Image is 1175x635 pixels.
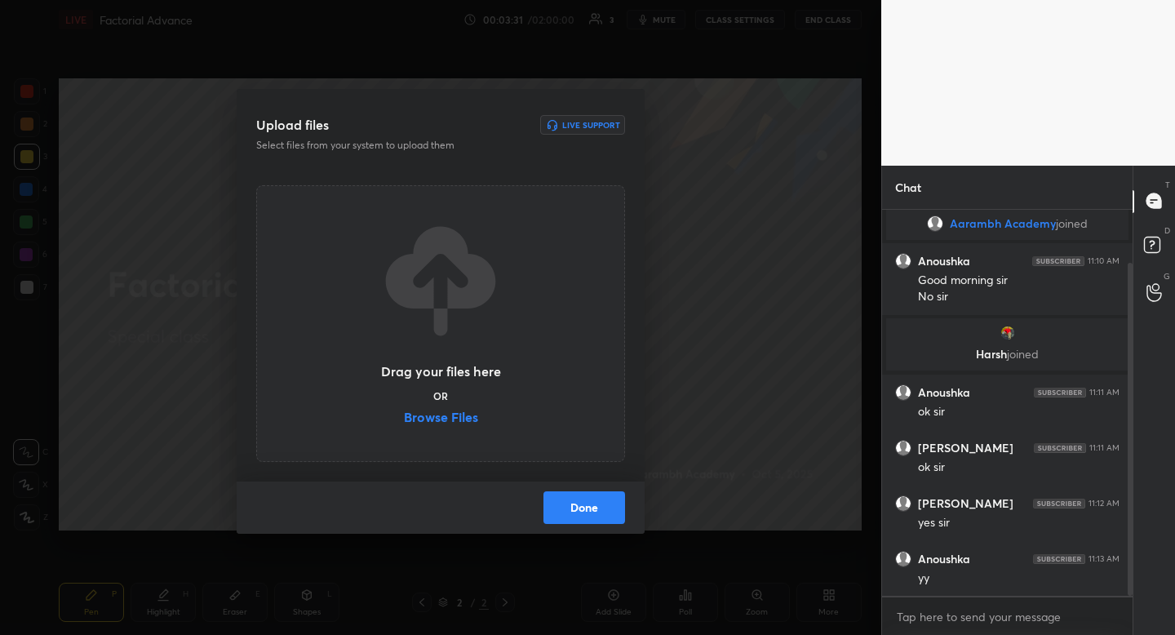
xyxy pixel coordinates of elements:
div: 11:10 AM [1088,256,1120,266]
span: joined [1007,346,1039,362]
button: Done [543,491,625,524]
p: T [1165,179,1170,191]
p: Harsh [896,348,1119,361]
img: thumbnail.jpg [1000,325,1016,341]
img: default.png [927,215,943,232]
div: No sir [918,289,1120,305]
img: 4P8fHbbgJtejmAAAAAElFTkSuQmCC [1032,256,1084,266]
img: 4P8fHbbgJtejmAAAAAElFTkSuQmCC [1033,499,1085,508]
div: 11:11 AM [1089,388,1120,397]
img: 4P8fHbbgJtejmAAAAAElFTkSuQmCC [1034,443,1086,453]
div: yes sir [918,515,1120,531]
div: Good morning sir [918,273,1120,289]
h6: Anoushka [918,385,970,400]
div: 11:13 AM [1089,554,1120,564]
div: yy [918,571,1120,587]
h6: [PERSON_NAME] [918,496,1013,511]
p: G [1164,270,1170,282]
img: 4P8fHbbgJtejmAAAAAElFTkSuQmCC [1034,388,1086,397]
h6: Live Support [562,121,620,129]
h3: Drag your files here [381,365,501,378]
div: 11:12 AM [1089,499,1120,508]
img: default.png [896,254,911,269]
img: default.png [896,385,911,400]
img: default.png [896,496,911,511]
img: default.png [896,441,911,455]
div: ok sir [918,404,1120,420]
img: 4P8fHbbgJtejmAAAAAElFTkSuQmCC [1033,554,1085,564]
span: Aarambh Academy [950,217,1056,230]
p: D [1164,224,1170,237]
h5: OR [433,391,448,401]
img: default.png [896,552,911,566]
p: Chat [882,166,934,209]
div: grid [882,210,1133,597]
span: joined [1056,217,1088,230]
p: Select files from your system to upload them [256,138,521,153]
h6: Anoushka [918,552,970,566]
div: ok sir [918,460,1120,476]
h6: Anoushka [918,254,970,269]
div: 11:11 AM [1089,443,1120,453]
h3: Upload files [256,115,329,135]
h6: [PERSON_NAME] [918,441,1013,455]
